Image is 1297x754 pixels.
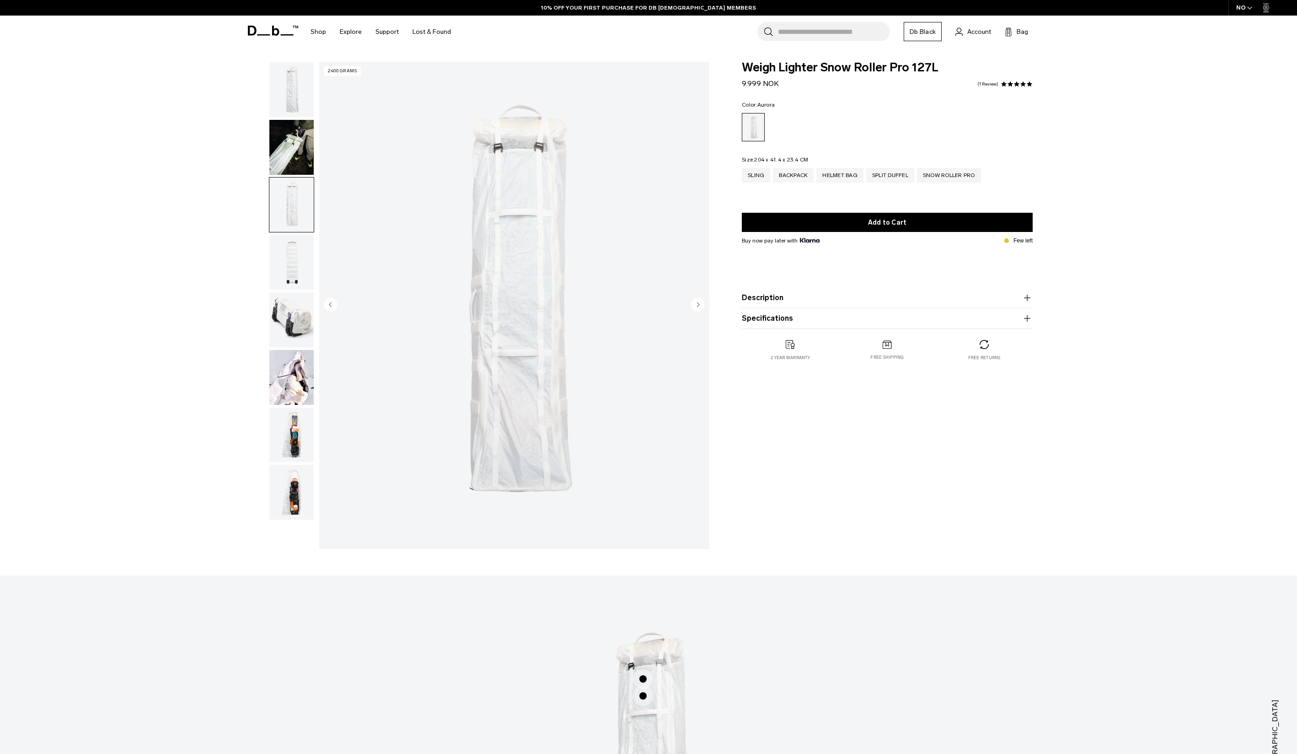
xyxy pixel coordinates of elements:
img: Weigh_Lighter_Snow_Roller_Pro_127L_4.png [269,292,314,347]
button: Description [742,292,1033,303]
button: Weigh_Lighter_Snow_Roller_Pro_127L_1.png [269,62,314,118]
a: Db Black [904,22,942,41]
img: Weigh Lighter Snow Roller Pro 127L Aurora [269,350,314,405]
a: Account [955,26,991,37]
p: Few left [1013,237,1033,245]
a: Sling [742,168,770,183]
button: Weigh_Lighter_Snow_Roller_Pro_127L_4.png [269,292,314,348]
img: Weigh_Lighter_Snow_Roller_Pro_127L_2.png [319,62,709,549]
a: 1 reviews [977,82,998,86]
legend: Color: [742,102,775,108]
a: Split Duffel [866,168,914,183]
button: Weigh_Lighter_Snow_Roller_Pro_127L_3.png [269,234,314,290]
a: Backpack [773,168,814,183]
span: 204 x 41.4 x 23.4 CM [754,156,808,163]
a: Aurora [742,113,765,141]
p: Free shipping [870,354,904,361]
span: Aurora [757,102,775,108]
img: Weigh_Lighter_snow_Roller_Lifestyle.png [269,120,314,175]
span: Buy now pay later with [742,237,820,245]
img: {"height" => 20, "alt" => "Klarna"} [800,238,820,242]
button: Weigh_Lighter_snow_Roller_Lifestyle.png [269,119,314,175]
a: Explore [340,16,362,48]
img: Weigh_Lighter_Snow_Roller_Pro_127L_5.png [269,465,314,520]
button: Specifications [742,313,1033,324]
a: Helmet Bag [816,168,863,183]
a: Snow Roller Pro [917,168,981,183]
span: 9.999 NOK [742,79,779,88]
a: Shop [311,16,326,48]
span: Bag [1017,27,1028,37]
button: Weigh_Lighter_Snow_Roller_Pro_127L_5.png [269,464,314,520]
img: Weigh_Lighter_Snow_Roller_Pro_127L_1.png [269,62,314,117]
button: Weigh_Lighter_Snow_Roller_Pro_127L_2.png [269,177,314,233]
button: Weigh Lighter Snow Roller Pro 127L Aurora [269,350,314,405]
button: Weigh_Lighter_Snow_Roller_Pro_127L_6.png [269,407,314,463]
img: Weigh_Lighter_Snow_Roller_Pro_127L_2.png [269,178,314,232]
button: Add to Cart [742,213,1033,232]
a: Lost & Found [413,16,451,48]
button: Next slide [691,297,705,313]
p: Free returns [968,355,1001,361]
p: 2 year warranty [771,355,810,361]
span: Weigh Lighter Snow Roller Pro 127L [742,62,1033,74]
li: 3 / 8 [319,62,709,549]
button: Previous slide [324,297,338,313]
img: Weigh_Lighter_Snow_Roller_Pro_127L_3.png [269,235,314,290]
nav: Main Navigation [304,16,458,48]
p: 2400 grams [324,66,361,76]
img: Weigh_Lighter_Snow_Roller_Pro_127L_6.png [269,408,314,463]
a: Support [375,16,399,48]
a: 10% OFF YOUR FIRST PURCHASE FOR DB [DEMOGRAPHIC_DATA] MEMBERS [541,4,756,12]
legend: Size: [742,157,808,162]
span: Account [967,27,991,37]
button: Bag [1005,26,1028,37]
